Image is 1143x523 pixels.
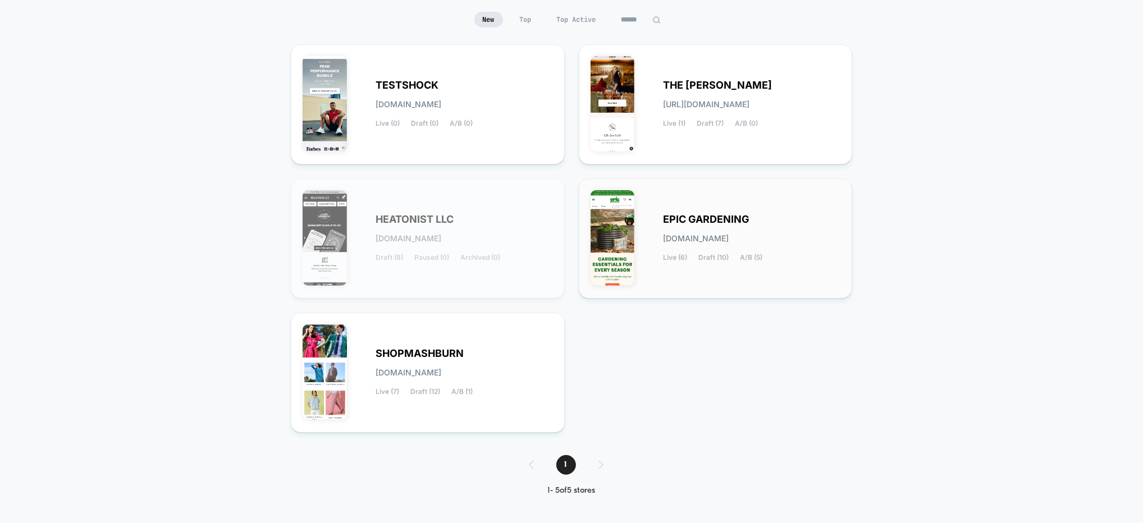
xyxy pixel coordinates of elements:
[664,100,750,108] span: [URL][DOMAIN_NAME]
[303,56,347,152] img: TESTSHOCK
[652,16,661,24] img: edit
[664,215,750,223] span: EPIC GARDENING
[511,12,540,27] span: Top
[303,190,347,286] img: HEATONIST_LLC
[591,56,635,152] img: THE_LOLA_BLANKET
[518,486,626,496] div: 1 - 5 of 5 stores
[414,254,449,261] span: Paused (0)
[474,12,503,27] span: New
[376,120,400,127] span: Live (0)
[740,254,763,261] span: A/B (5)
[697,120,724,127] span: Draft (7)
[451,388,473,396] span: A/B (1)
[376,388,399,396] span: Live (7)
[664,235,729,242] span: [DOMAIN_NAME]
[556,455,576,475] span: 1
[376,81,438,89] span: TESTSHOCK
[548,12,605,27] span: Top Active
[376,215,454,223] span: HEATONIST LLC
[376,350,464,357] span: SHOPMASHBURN
[376,254,403,261] span: Draft (8)
[664,81,772,89] span: THE [PERSON_NAME]
[664,120,686,127] span: Live (1)
[699,254,729,261] span: Draft (10)
[376,235,441,242] span: [DOMAIN_NAME]
[450,120,473,127] span: A/B (0)
[411,120,438,127] span: Draft (0)
[410,388,440,396] span: Draft (12)
[664,254,688,261] span: Live (6)
[460,254,500,261] span: Archived (0)
[303,324,347,420] img: SHOPMASHBURN
[376,369,441,377] span: [DOMAIN_NAME]
[376,100,441,108] span: [DOMAIN_NAME]
[735,120,758,127] span: A/B (0)
[591,190,635,286] img: EPIC_GARDENING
